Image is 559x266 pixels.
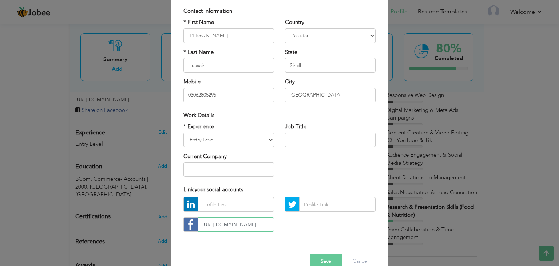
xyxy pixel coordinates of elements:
[183,186,243,193] span: Link your social accounts
[183,123,214,130] label: * Experience
[285,48,297,56] label: State
[299,197,376,212] input: Profile Link
[198,217,274,232] input: Profile Link
[198,197,274,212] input: Profile Link
[184,218,198,231] img: facebook
[184,197,198,211] img: linkedin
[183,7,232,15] span: Contact Information
[183,153,227,160] label: Current Company
[183,78,201,86] label: Mobile
[183,112,214,119] span: Work Details
[183,19,214,26] label: * First Name
[285,123,306,130] label: Job Title
[183,48,214,56] label: * Last Name
[285,19,304,26] label: Country
[285,197,299,211] img: Twitter
[285,78,295,86] label: City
